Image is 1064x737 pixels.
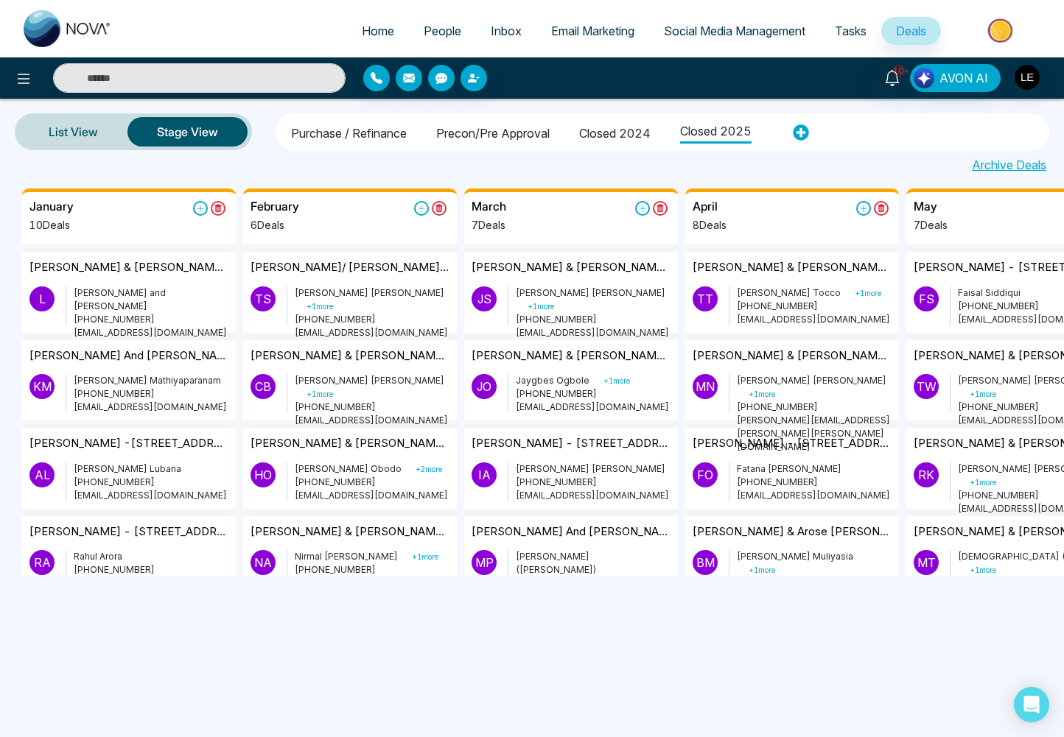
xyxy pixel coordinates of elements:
p: A L [29,462,55,487]
p: [EMAIL_ADDRESS][DOMAIN_NAME] [295,489,449,502]
span: 10+ [892,64,906,77]
span: AVON AI [939,69,988,87]
p: T S [251,286,276,311]
p: I A [472,462,497,487]
li: Precon/Pre Approval [436,119,550,144]
div: Open Intercom Messenger [1014,687,1049,722]
p: [PHONE_NUMBER] [74,476,228,489]
a: Archive Deals [972,156,1046,174]
span: Inbox [491,24,522,38]
img: Lead Flow [914,68,934,88]
p: [PERSON_NAME] [PERSON_NAME] [516,462,671,476]
a: Tasks [820,17,881,45]
p: [PERSON_NAME] & [PERSON_NAME] - [STREET_ADDRESS] [472,259,671,276]
li: Purchase / Refinance [291,119,407,144]
p: [PERSON_NAME][EMAIL_ADDRESS][PERSON_NAME][PERSON_NAME][DOMAIN_NAME] [737,414,892,454]
small: + 1 more [970,389,996,398]
p: 10 Deals [29,217,77,233]
p: J S [472,286,497,311]
p: [PERSON_NAME] Mathiyaparanam [74,374,228,387]
p: [PERSON_NAME] [PERSON_NAME] [295,374,449,401]
p: [PERSON_NAME] [PERSON_NAME] [737,374,892,401]
p: B M [693,550,718,575]
p: [PHONE_NUMBER] [74,387,228,401]
p: [EMAIL_ADDRESS][DOMAIN_NAME] [516,489,671,502]
span: People [424,24,461,38]
p: [PERSON_NAME] & [PERSON_NAME] - [STREET_ADDRESS][PERSON_NAME] [251,348,449,364]
p: [PERSON_NAME] & [PERSON_NAME] - [STREET_ADDRESS][PERSON_NAME] [472,348,671,364]
small: + 1 more [970,565,996,574]
small: + 2 more [416,465,442,473]
h5: March [472,200,506,214]
p: F S [914,286,939,311]
p: [PERSON_NAME] - [STREET_ADDRESS][PERSON_NAME]" [693,435,892,452]
a: Social Media Management [649,17,820,45]
p: [PERSON_NAME] Tocco [737,286,892,300]
p: [PERSON_NAME] Lubana [74,462,228,476]
p: [PERSON_NAME] & [PERSON_NAME] - 34 [PERSON_NAME] Trail [GEOGRAPHIC_DATA] [693,348,892,364]
p: [EMAIL_ADDRESS][DOMAIN_NAME] [74,489,228,502]
p: [EMAIL_ADDRESS][DOMAIN_NAME] [516,401,671,414]
p: [EMAIL_ADDRESS][DOMAIN_NAME] [295,414,449,427]
p: J O [472,374,497,399]
span: Home [362,24,394,38]
p: L [29,286,55,311]
li: Closed 2025 [680,116,752,144]
p: 7 Deals [914,217,955,233]
p: R K [914,462,939,487]
span: Tasks [835,24,867,38]
small: + 1 more [528,302,554,311]
a: Home [347,17,409,45]
p: [PERSON_NAME] ([PERSON_NAME]) [PERSON_NAME] [516,550,671,590]
p: [PHONE_NUMBER] [737,401,892,414]
h5: February [251,200,299,214]
p: [PHONE_NUMBER] [295,401,449,414]
a: People [409,17,476,45]
button: Stage View [127,117,248,147]
p: [PERSON_NAME] Muliyasia [737,550,892,576]
h5: May [914,200,937,214]
p: [PHONE_NUMBER] [516,387,671,401]
p: T T [693,286,718,311]
p: M P [472,550,497,575]
p: [PHONE_NUMBER] [295,313,449,326]
p: [PERSON_NAME] [PERSON_NAME] [516,286,671,313]
p: K M [29,374,55,399]
p: [PHONE_NUMBER] [516,313,671,326]
h5: January [29,200,74,214]
p: Fatana [PERSON_NAME] [737,462,892,476]
small: + 1 more [855,289,881,297]
p: [PHONE_NUMBER] [516,476,671,489]
p: T W [914,374,939,399]
p: [PERSON_NAME] -[STREET_ADDRESS][PERSON_NAME] [29,435,228,452]
p: [PERSON_NAME] - [STREET_ADDRESS][PERSON_NAME] [29,523,228,540]
p: [PERSON_NAME] and [PERSON_NAME] - [STREET_ADDRESS] [472,523,671,540]
p: 8 Deals [693,217,734,233]
p: [PHONE_NUMBER] [737,476,892,489]
p: F O [693,462,718,487]
p: [PERSON_NAME] & [PERSON_NAME] - [STREET_ADDRESS][PERSON_NAME][PERSON_NAME] [29,259,228,276]
p: [PHONE_NUMBER] [737,300,892,313]
p: [PERSON_NAME]/ [PERSON_NAME]/ [PERSON_NAME] - 40-41-[GEOGRAPHIC_DATA] ON [251,259,449,276]
small: + 1 more [307,389,333,398]
p: [PHONE_NUMBER] [295,563,449,576]
p: [PERSON_NAME] & Arose [PERSON_NAME] - 2nd Mortgage - [STREET_ADDRESS] [693,523,892,540]
img: Market-place.gif [948,14,1055,47]
p: [EMAIL_ADDRESS][DOMAIN_NAME] [737,313,892,326]
p: 6 Deals [251,217,299,233]
a: 10+ [875,64,910,90]
p: C B [251,374,276,399]
li: Closed 2024 [579,119,651,144]
button: AVON AI [910,64,1001,92]
span: Social Media Management [664,24,805,38]
a: Deals [881,17,941,45]
small: + 1 more [603,376,630,385]
small: + 1 more [307,302,333,311]
span: Email Marketing [551,24,634,38]
img: User Avatar [1015,65,1040,90]
p: [PERSON_NAME] & [PERSON_NAME] & [PERSON_NAME] - [STREET_ADDRESS] [251,435,449,452]
p: Jaygbes Ogbole [516,374,671,387]
a: Email Marketing [536,17,649,45]
h5: April [693,200,718,214]
p: M T [914,550,939,575]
